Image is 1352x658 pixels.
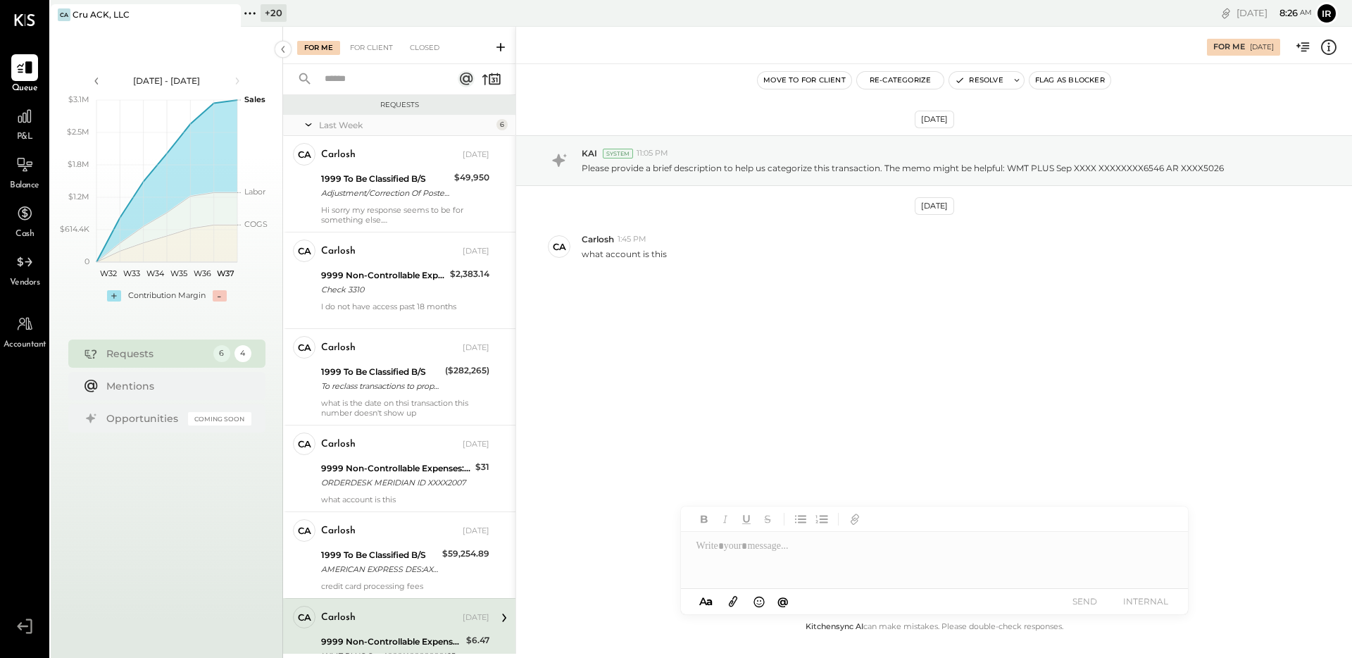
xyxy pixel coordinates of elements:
[68,159,89,169] text: $1.8M
[321,495,489,504] div: what account is this
[60,224,89,234] text: $614.4K
[321,437,356,452] div: Carlosh
[791,510,810,528] button: Unordered List
[234,345,251,362] div: 4
[146,268,164,278] text: W34
[84,256,89,266] text: 0
[193,268,211,278] text: W36
[15,228,34,241] span: Cash
[321,172,450,186] div: 1999 To Be Classified B/S
[213,290,227,302] div: -
[1213,42,1245,53] div: For Me
[582,162,1224,174] p: Please provide a brief description to help us categorize this transaction. The memo might be help...
[321,365,441,379] div: 1999 To Be Classified B/S
[244,94,265,104] text: Sales
[1,200,49,241] a: Cash
[695,510,713,528] button: Bold
[67,127,89,137] text: $2.5M
[758,72,851,89] button: Move to for client
[321,379,441,393] div: To reclass transactions to proper account
[321,562,438,576] div: AMERICAN EXPRESS DES:AXP DISCNT ID:2201947637 INDN:CRU RESTAURA2201947637 CO ID:1134992250 CCD
[949,72,1008,89] button: Resolve
[463,439,489,450] div: [DATE]
[321,205,489,225] div: Hi sorry my response seems to be for something else.
[1,249,49,290] a: Vendors
[290,100,508,110] div: Requests
[321,341,356,355] div: Carlosh
[58,8,70,21] div: CA
[915,197,954,215] div: [DATE]
[1315,2,1338,25] button: Ir
[1029,72,1110,89] button: Flag as Blocker
[298,524,311,538] div: Ca
[466,633,489,647] div: $6.47
[1118,592,1174,611] button: INTERNAL
[716,510,734,528] button: Italic
[450,267,489,281] div: $2,383.14
[216,268,234,278] text: W37
[737,510,756,528] button: Underline
[463,342,489,354] div: [DATE]
[321,283,446,297] div: Check 3310
[68,192,89,201] text: $1.2M
[188,412,251,426] div: Coming Soon
[321,148,356,162] div: Carlosh
[463,526,489,537] div: [DATE]
[321,461,471,476] div: 9999 Non-Controllable Expenses:Other Income and Expenses:To be Classified P&L
[99,268,116,278] text: W32
[637,148,668,159] span: 11:05 PM
[445,364,489,378] div: ($282,265)
[758,510,777,528] button: Strikethrough
[321,611,356,625] div: Carlosh
[10,180,39,192] span: Balance
[463,246,489,257] div: [DATE]
[106,379,244,393] div: Mentions
[321,398,489,418] div: what is the date on thsi transaction this number doesn't show up
[321,581,489,591] div: credit card processing fees
[321,244,356,259] div: Carlosh
[463,149,489,161] div: [DATE]
[442,547,489,561] div: $59,254.89
[213,345,230,362] div: 6
[244,187,265,197] text: Labor
[73,8,130,20] div: Cru ACK, LLC
[298,611,311,624] div: Ca
[321,548,438,562] div: 1999 To Be Classified B/S
[1,151,49,192] a: Balance
[773,592,793,610] button: @
[298,244,311,258] div: Ca
[244,219,268,229] text: COGS
[106,347,206,361] div: Requests
[298,437,311,451] div: Ca
[857,72,944,89] button: Re-Categorize
[128,290,206,302] div: Contribution Margin
[123,268,140,278] text: W33
[915,111,954,128] div: [DATE]
[10,277,40,290] span: Vendors
[343,41,400,55] div: For Client
[813,510,831,528] button: Ordered List
[298,341,311,354] div: Ca
[321,302,489,321] div: I do not have access past 18 months
[1,54,49,95] a: Queue
[1,311,49,352] a: Accountant
[68,94,89,104] text: $3.1M
[454,170,489,185] div: $49,950
[298,148,311,161] div: Ca
[777,595,789,608] span: @
[496,119,508,130] div: 6
[463,612,489,623] div: [DATE]
[603,149,633,159] div: System
[1,103,49,144] a: P&L
[1237,6,1312,20] div: [DATE]
[321,186,450,200] div: Adjustment/Correction Of Posted Item
[321,524,356,538] div: Carlosh
[321,476,471,490] div: ORDERDESK MERIDIAN ID XXXX2007
[321,268,446,283] div: 9999 Non-Controllable Expenses:Other Income and Expenses:To be Classified P&L
[17,131,33,144] span: P&L
[846,510,864,528] button: Add URL
[618,234,646,245] span: 1:45 PM
[107,290,121,302] div: +
[107,75,227,87] div: [DATE] - [DATE]
[4,339,46,352] span: Accountant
